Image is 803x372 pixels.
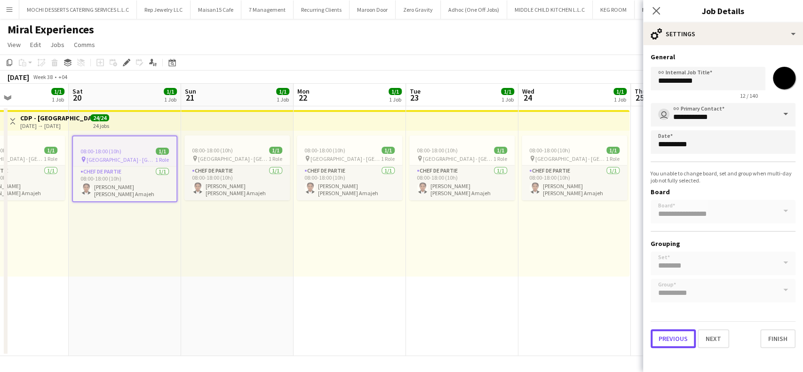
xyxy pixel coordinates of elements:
a: Jobs [47,39,68,51]
span: 08:00-18:00 (10h) [80,148,121,155]
a: Comms [70,39,99,51]
span: 24 [521,92,534,103]
div: 1 Job [52,96,64,103]
app-job-card: 08:00-18:00 (10h)1/1 [GEOGRAPHIC_DATA] - [GEOGRAPHIC_DATA]1 RoleChef de Partie1/108:00-18:00 (10h... [184,135,290,200]
div: 1 Job [614,96,626,103]
span: 24/24 [90,114,109,121]
span: 1 Role [44,155,57,162]
div: 1 Job [501,96,514,103]
h1: Miral Experiences [8,23,94,37]
a: Edit [26,39,45,51]
span: [GEOGRAPHIC_DATA] - [GEOGRAPHIC_DATA] [423,155,493,162]
span: 1 Role [493,155,507,162]
div: +04 [58,73,67,80]
button: Rep Jewelry LLC [137,0,191,19]
button: Previous [651,329,696,348]
span: 1 Role [381,155,395,162]
span: Mon [297,87,310,95]
span: Wed [522,87,534,95]
button: MIDDLE CHILD KITCHEN L.L.C [507,0,593,19]
button: KEG ROOM [593,0,635,19]
div: Settings [643,23,803,45]
span: [GEOGRAPHIC_DATA] - [GEOGRAPHIC_DATA] [198,155,269,162]
span: 08:00-18:00 (10h) [192,147,233,154]
div: 24 jobs [93,121,109,129]
span: 1/1 [606,147,620,154]
app-card-role: Chef de Partie1/108:00-18:00 (10h)[PERSON_NAME] [PERSON_NAME] Amajeh [522,166,627,200]
button: Recurring Clients [294,0,350,19]
span: 1 Role [606,155,620,162]
div: You unable to change board, set and group when multi-day job not fully selected. [651,170,795,184]
h3: Board [651,188,795,196]
span: [GEOGRAPHIC_DATA] - [GEOGRAPHIC_DATA] [87,156,155,163]
span: Thu [635,87,646,95]
app-job-card: 08:00-18:00 (10h)1/1 [GEOGRAPHIC_DATA] - [GEOGRAPHIC_DATA]1 RoleChef de Partie1/108:00-18:00 (10h... [72,135,177,202]
button: Miral Experiences [635,0,694,19]
span: 1/1 [51,88,64,95]
button: Zero Gravity [396,0,441,19]
span: 08:00-18:00 (10h) [417,147,458,154]
button: Next [698,329,729,348]
button: Maroon Door [350,0,396,19]
span: 1 Role [155,156,169,163]
app-card-role: Chef de Partie1/108:00-18:00 (10h)[PERSON_NAME] [PERSON_NAME] Amajeh [409,166,515,200]
span: 1/1 [494,147,507,154]
span: Week 38 [31,73,55,80]
span: [GEOGRAPHIC_DATA] - [GEOGRAPHIC_DATA] [535,155,606,162]
div: [DATE] → [DATE] [20,122,90,129]
span: Tue [410,87,421,95]
app-card-role: Chef de Partie1/108:00-18:00 (10h)[PERSON_NAME] [PERSON_NAME] Amajeh [184,166,290,200]
span: View [8,40,21,49]
span: 1/1 [269,147,282,154]
span: 1/1 [389,88,402,95]
span: Jobs [50,40,64,49]
span: 1 Role [269,155,282,162]
app-card-role: Chef de Partie1/108:00-18:00 (10h)[PERSON_NAME] [PERSON_NAME] Amajeh [297,166,402,200]
span: 1/1 [276,88,289,95]
span: 08:00-18:00 (10h) [529,147,570,154]
app-job-card: 08:00-18:00 (10h)1/1 [GEOGRAPHIC_DATA] - [GEOGRAPHIC_DATA]1 RoleChef de Partie1/108:00-18:00 (10h... [409,135,515,200]
a: View [4,39,24,51]
h3: Job Details [643,5,803,17]
span: 1/1 [501,88,514,95]
h3: CDP - [GEOGRAPHIC_DATA] [20,114,90,122]
span: 1/1 [44,147,57,154]
span: 08:00-18:00 (10h) [304,147,345,154]
span: 1/1 [382,147,395,154]
div: 1 Job [389,96,401,103]
div: 1 Job [277,96,289,103]
h3: General [651,53,795,61]
span: 25 [633,92,646,103]
span: 1/1 [613,88,627,95]
div: [DATE] [8,72,29,82]
button: 7 Management [241,0,294,19]
span: Edit [30,40,41,49]
button: Adhoc (One Off Jobs) [441,0,507,19]
app-job-card: 08:00-18:00 (10h)1/1 [GEOGRAPHIC_DATA] - [GEOGRAPHIC_DATA]1 RoleChef de Partie1/108:00-18:00 (10h... [297,135,402,200]
app-card-role: Chef de Partie1/108:00-18:00 (10h)[PERSON_NAME] [PERSON_NAME] Amajeh [73,166,176,201]
button: MOCHI DESSERTS CATERING SERVICES L.L.C [19,0,137,19]
span: 20 [71,92,83,103]
span: 12 / 140 [732,92,765,99]
span: 23 [408,92,421,103]
span: 21 [183,92,196,103]
span: 22 [296,92,310,103]
button: Finish [760,329,795,348]
div: 1 Job [164,96,176,103]
span: 1/1 [164,88,177,95]
span: [GEOGRAPHIC_DATA] - [GEOGRAPHIC_DATA] [310,155,381,162]
span: Sat [72,87,83,95]
button: Maisan15 Cafe [191,0,241,19]
h3: Grouping [651,239,795,248]
app-job-card: 08:00-18:00 (10h)1/1 [GEOGRAPHIC_DATA] - [GEOGRAPHIC_DATA]1 RoleChef de Partie1/108:00-18:00 (10h... [522,135,627,200]
span: 1/1 [156,148,169,155]
span: Sun [185,87,196,95]
span: Comms [74,40,95,49]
